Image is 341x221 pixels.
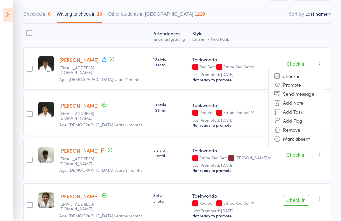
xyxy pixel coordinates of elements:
[59,122,142,127] span: Age: [DEMOGRAPHIC_DATA] years 6 months
[59,167,142,173] span: Age: [DEMOGRAPHIC_DATA] years 2 months
[153,56,187,62] span: 10 style
[59,213,142,218] span: Age: [DEMOGRAPHIC_DATA] years 4 months
[283,59,309,69] button: Check in
[48,11,51,17] div: 6
[192,64,275,70] div: Red Belt
[192,208,275,213] small: Last Promoted: [DATE]
[192,102,275,108] div: Taekwondo
[153,102,187,107] span: 10 style
[192,56,275,63] div: Taekwondo
[97,11,102,17] div: 10
[59,56,99,63] a: [PERSON_NAME]
[59,193,99,200] a: [PERSON_NAME]
[192,163,275,167] small: Last Promoted: [DATE]
[192,213,275,218] div: Not ready to promote
[23,8,51,23] button: Checked in6
[223,110,251,114] div: Stripe Red Belt
[192,122,275,128] div: Not ready to promote
[153,192,187,198] span: 3 style
[192,168,275,173] div: Not ready to promote
[269,89,324,98] li: Send message
[235,155,267,160] div: [PERSON_NAME]
[153,147,187,153] span: 5 style
[59,202,103,211] small: tanyaadya05@gmail.com
[59,65,103,75] small: anuruddhika.abeyratna@gmail.com
[38,192,54,208] img: image1676674768.png
[269,98,324,107] li: Add Note
[289,10,304,17] label: Sort by
[153,37,187,41] div: since last grading
[151,27,190,44] div: Atten­dances
[192,110,275,116] div: Red Belt
[269,107,324,116] li: Add Task
[192,72,275,77] small: Last Promoted: [DATE]
[192,118,275,122] small: Last Promoted: [DATE]
[269,116,324,125] li: Add Flag
[269,72,324,80] li: Check in
[283,195,309,206] button: Check in
[305,10,328,17] div: Last name
[38,102,54,117] img: image1667008950.png
[192,201,275,206] div: Red Belt
[38,147,54,163] img: image1676676698.png
[192,192,275,199] div: Taekwondo
[190,27,277,44] div: Style
[269,134,324,143] li: Mark absent
[192,147,275,154] div: Taekwondo
[59,147,99,154] a: [PERSON_NAME]
[283,150,309,160] button: Check in
[192,77,275,82] div: Not ready to promote
[57,8,102,23] button: Waiting to check in10
[269,125,324,134] li: Remove
[192,155,275,161] div: Stripe Red Belt
[153,198,187,204] span: 3 total
[195,11,205,17] div: 1219
[59,111,103,121] small: anuruddhika.abeyratna@gmail.com
[108,8,205,23] button: Other students in [GEOGRAPHIC_DATA]1219
[153,107,187,113] span: 10 total
[59,76,142,82] span: Age: [DEMOGRAPHIC_DATA] years 0 months
[223,64,251,69] div: Stripe Red Belt
[59,156,103,166] small: tanyaadya05@gmail.com
[153,62,187,67] span: 10 total
[223,201,251,205] div: Stripe Red Belt
[269,80,324,89] li: Promote
[38,56,54,72] img: image1667008944.png
[59,102,99,109] a: [PERSON_NAME]
[153,153,187,158] span: 5 total
[192,37,275,41] div: Current / Next Rank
